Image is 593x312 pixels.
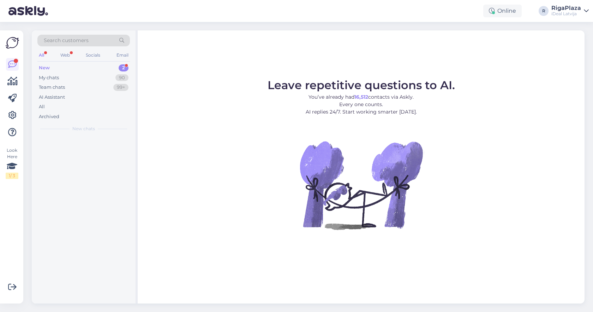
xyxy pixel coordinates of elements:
div: 1 / 3 [6,173,18,179]
div: 90 [115,74,128,81]
img: No Chat active [298,121,425,249]
div: Online [483,5,522,17]
span: Search customers [44,37,89,44]
div: Socials [84,51,102,60]
div: Look Here [6,147,18,179]
div: RigaPlaza [551,5,581,11]
div: Archived [39,113,59,120]
span: Leave repetitive questions to AI. [268,78,455,92]
p: You’ve already had contacts via Askly. Every one counts. AI replies 24/7. Start working smarter [... [268,93,455,116]
b: 16,512 [354,94,368,100]
div: R [539,6,549,16]
div: 99+ [113,84,128,91]
div: All [39,103,45,110]
span: New chats [72,126,95,132]
div: Team chats [39,84,65,91]
div: My chats [39,74,59,81]
div: All [37,51,46,60]
div: Email [115,51,130,60]
div: New [39,64,50,71]
div: AI Assistant [39,94,65,101]
div: 2 [119,64,128,71]
div: Web [59,51,71,60]
div: iDeal Latvija [551,11,581,17]
a: RigaPlazaiDeal Latvija [551,5,589,17]
img: Askly Logo [6,36,19,50]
